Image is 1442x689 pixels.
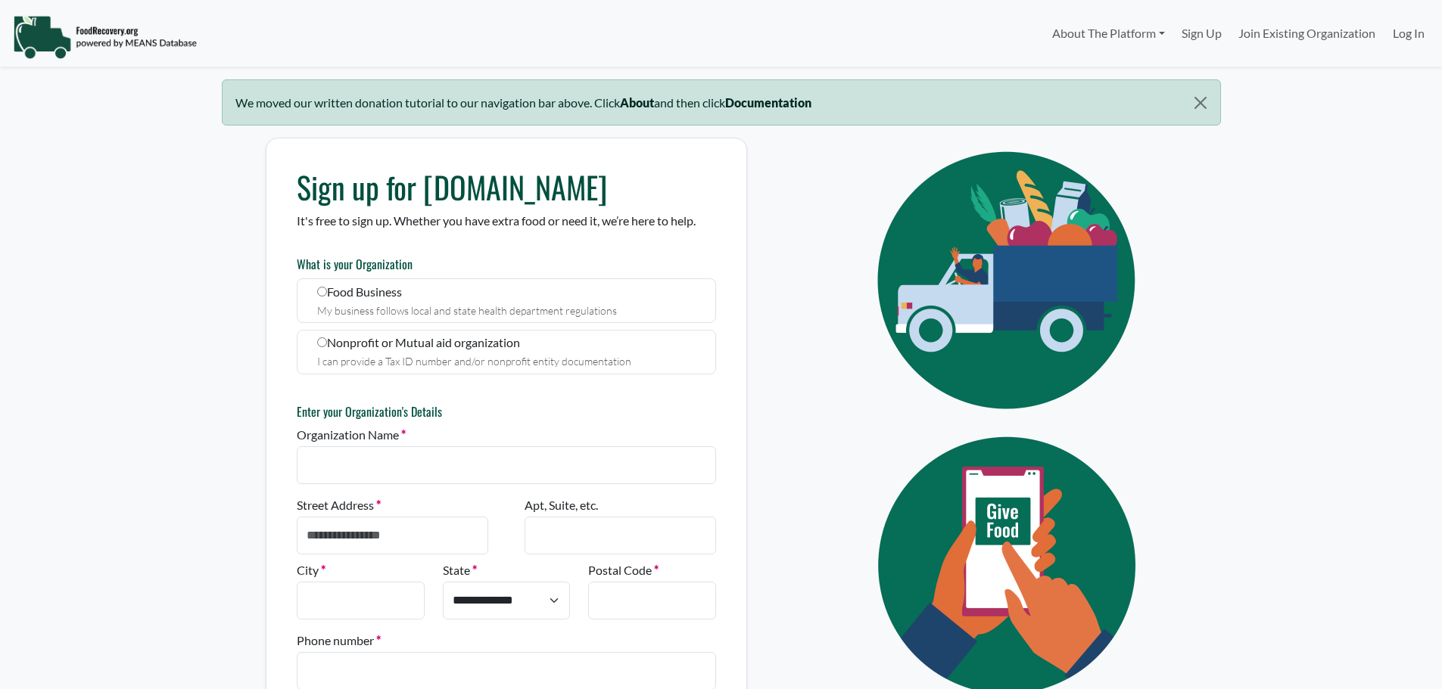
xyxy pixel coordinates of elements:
[297,496,381,514] label: Street Address
[297,330,716,374] label: Nonprofit or Mutual aid organization
[843,138,1176,423] img: Eye Icon
[297,405,716,419] h6: Enter your Organization's Details
[1181,80,1219,126] button: Close
[525,496,598,514] label: Apt, Suite, etc.
[317,304,617,317] small: My business follows local and state health department regulations
[443,561,477,579] label: State
[620,95,654,110] b: About
[317,337,327,347] input: Nonprofit or Mutual aid organization I can provide a Tax ID number and/or nonprofit entity docume...
[297,426,406,444] label: Organization Name
[317,355,631,368] small: I can provide a Tax ID number and/or nonprofit entity documentation
[1173,18,1230,48] a: Sign Up
[297,169,716,205] h1: Sign up for [DOMAIN_NAME]
[1043,18,1173,48] a: About The Platform
[317,287,327,296] input: Food Business My business follows local and state health department regulations
[297,257,716,272] h6: What is your Organization
[13,14,197,60] img: NavigationLogo_FoodRecovery-91c16205cd0af1ed486a0f1a7774a6544ea792ac00100771e7dd3ec7c0e58e41.png
[297,278,716,323] label: Food Business
[297,561,325,579] label: City
[1230,18,1384,48] a: Join Existing Organization
[297,632,381,650] label: Phone number
[588,561,659,579] label: Postal Code
[1384,18,1433,48] a: Log In
[222,79,1221,126] div: We moved our written donation tutorial to our navigation bar above. Click and then click
[297,212,716,230] p: It's free to sign up. Whether you have extra food or need it, we’re here to help.
[725,95,811,110] b: Documentation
